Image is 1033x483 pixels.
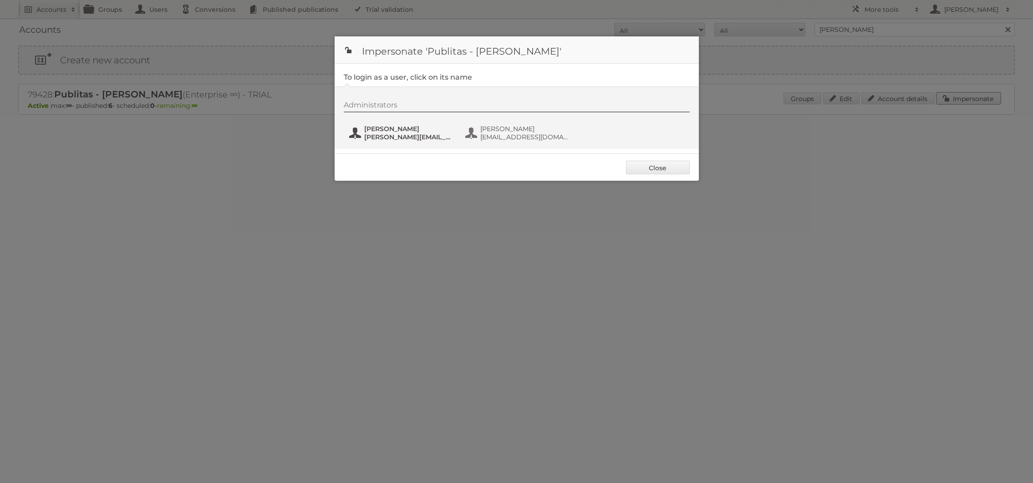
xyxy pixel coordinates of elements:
button: [PERSON_NAME] [PERSON_NAME][EMAIL_ADDRESS][DOMAIN_NAME] [348,124,455,142]
a: Close [626,161,690,174]
span: [PERSON_NAME] [480,125,569,133]
span: [EMAIL_ADDRESS][DOMAIN_NAME] [480,133,569,141]
span: [PERSON_NAME] [364,125,453,133]
button: [PERSON_NAME] [EMAIL_ADDRESS][DOMAIN_NAME] [464,124,571,142]
legend: To login as a user, click on its name [344,73,472,81]
span: [PERSON_NAME][EMAIL_ADDRESS][DOMAIN_NAME] [364,133,453,141]
div: Administrators [344,101,690,112]
h1: Impersonate 'Publitas - [PERSON_NAME]' [335,36,699,64]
